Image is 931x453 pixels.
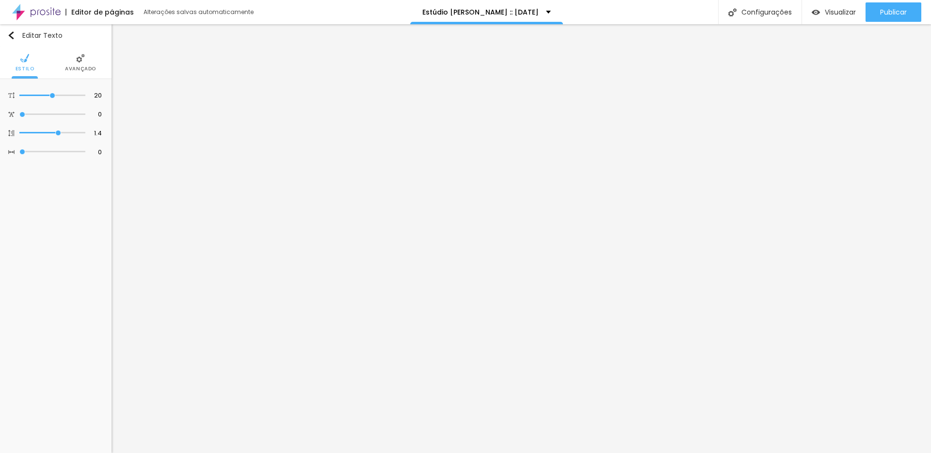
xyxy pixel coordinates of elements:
div: Alterações salvas automaticamente [144,9,255,15]
span: Avançado [65,66,96,71]
img: Icone [20,54,29,63]
button: Publicar [866,2,921,22]
img: Icone [8,149,15,155]
img: Icone [728,8,737,16]
span: Publicar [880,8,907,16]
img: Icone [76,54,85,63]
span: Estilo [16,66,34,71]
img: Icone [8,92,15,98]
div: Editor de páginas [65,9,134,16]
img: Icone [8,111,15,117]
img: Icone [7,32,15,39]
img: view-1.svg [812,8,820,16]
span: Visualizar [825,8,856,16]
img: Icone [8,130,15,136]
iframe: Editor [112,24,931,453]
button: Visualizar [802,2,866,22]
div: Editar Texto [7,32,63,39]
p: Estúdio [PERSON_NAME] :: [DATE] [422,9,539,16]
